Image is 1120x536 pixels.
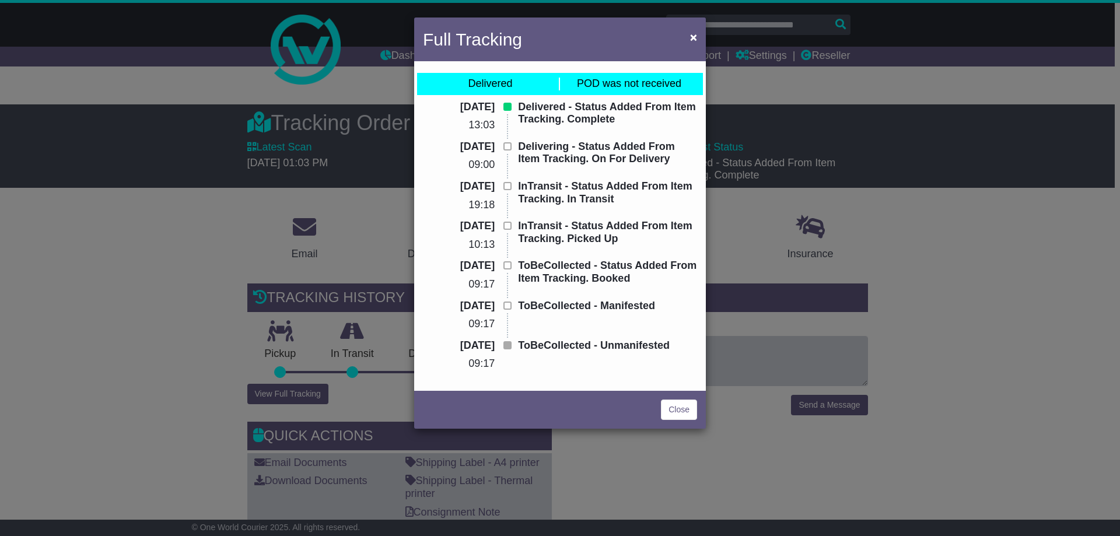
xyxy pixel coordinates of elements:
[423,141,495,153] p: [DATE]
[518,300,697,313] p: ToBeCollected - Manifested
[690,30,697,44] span: ×
[423,260,495,272] p: [DATE]
[423,199,495,212] p: 19:18
[423,220,495,233] p: [DATE]
[661,400,697,420] a: Close
[423,159,495,171] p: 09:00
[423,180,495,193] p: [DATE]
[423,358,495,370] p: 09:17
[423,239,495,251] p: 10:13
[518,180,697,205] p: InTransit - Status Added From Item Tracking. In Transit
[518,260,697,285] p: ToBeCollected - Status Added From Item Tracking. Booked
[423,318,495,331] p: 09:17
[684,25,703,49] button: Close
[577,78,681,89] span: POD was not received
[468,78,512,90] div: Delivered
[518,141,697,166] p: Delivering - Status Added From Item Tracking. On For Delivery
[423,119,495,132] p: 13:03
[518,101,697,126] p: Delivered - Status Added From Item Tracking. Complete
[423,300,495,313] p: [DATE]
[518,339,697,352] p: ToBeCollected - Unmanifested
[423,26,522,52] h4: Full Tracking
[423,339,495,352] p: [DATE]
[423,101,495,114] p: [DATE]
[518,220,697,245] p: InTransit - Status Added From Item Tracking. Picked Up
[423,278,495,291] p: 09:17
